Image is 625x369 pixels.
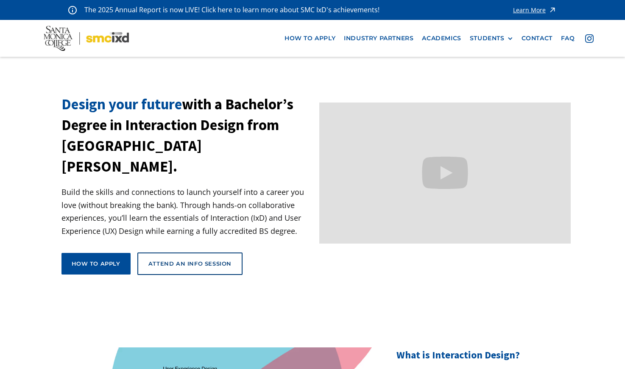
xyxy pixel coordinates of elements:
div: Attend an Info Session [148,260,232,267]
p: The 2025 Annual Report is now LIVE! Click here to learn more about SMC IxD's achievements! [84,4,380,16]
div: STUDENTS [470,35,505,42]
p: Build the skills and connections to launch yourself into a career you love (without breaking the ... [61,186,313,237]
div: STUDENTS [470,35,513,42]
a: Learn More [513,4,557,16]
a: Attend an Info Session [137,252,243,275]
img: icon - information - alert [68,6,77,14]
div: Learn More [513,7,546,13]
a: How to apply [61,253,131,274]
h1: with a Bachelor’s Degree in Interaction Design from [GEOGRAPHIC_DATA][PERSON_NAME]. [61,94,313,177]
img: Santa Monica College - SMC IxD logo [44,26,129,51]
a: how to apply [280,31,340,46]
h2: What is Interaction Design? [396,347,564,363]
img: icon - instagram [585,34,594,43]
a: contact [517,31,557,46]
a: Academics [418,31,465,46]
div: How to apply [72,260,120,267]
a: industry partners [340,31,418,46]
img: icon - arrow - alert [548,4,557,16]
span: Design your future [61,95,182,114]
a: faq [557,31,579,46]
iframe: Design your future with a Bachelor's Degree in Interaction Design from Santa Monica College [319,103,571,244]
